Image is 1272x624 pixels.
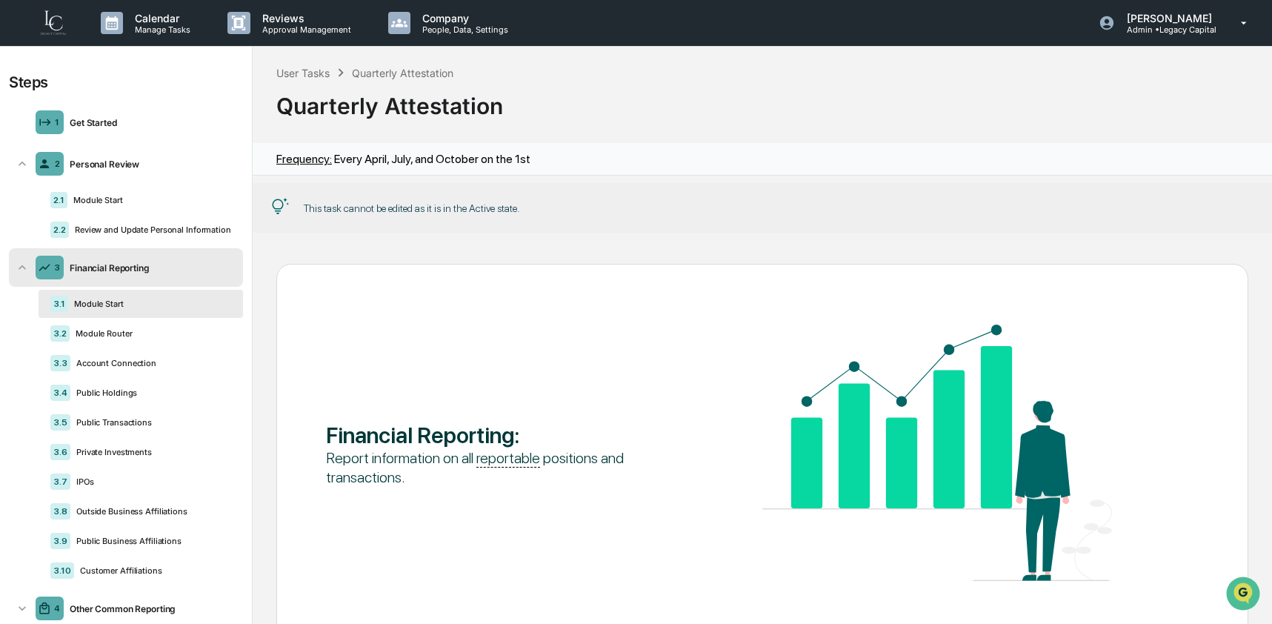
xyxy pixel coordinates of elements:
div: Public Transactions [70,417,231,428]
div: IPOs [70,477,231,487]
u: reportable [476,449,540,468]
img: Financial Reporting [762,325,1112,581]
div: Account Connection [70,358,231,368]
div: Public Holdings [70,388,231,398]
div: Public Business Affiliations [70,536,231,546]
div: We're available if you need us! [50,128,187,140]
p: [PERSON_NAME] [1115,12,1219,24]
div: Outside Business Affiliations [70,506,231,517]
span: Data Lookup [30,215,93,230]
div: 🖐️ [15,188,27,200]
p: Reviews [250,12,359,24]
div: 1 [55,117,59,127]
p: Admin • Legacy Capital [1115,24,1219,35]
div: Quarterly Attestation [352,67,453,79]
div: 3.3 [50,355,70,371]
div: Review and Update Personal Information [69,225,231,235]
div: 🗄️ [107,188,119,200]
div: 4 [54,603,60,614]
div: 3.6 [50,444,70,460]
img: Tip [271,198,289,216]
div: 2.2 [50,222,69,238]
span: Pylon [147,251,179,262]
span: Frequency: [276,152,332,166]
div: Start new chat [50,113,243,128]
span: Preclearance [30,187,96,202]
a: 🖐️Preclearance [9,181,101,208]
span: Attestations [122,187,184,202]
img: 1746055101610-c473b297-6a78-478c-a979-82029cc54cd1 [15,113,41,140]
div: Module Router [70,328,231,339]
p: Company [410,12,516,24]
img: logo [36,9,71,37]
div: Financial Reporting : [326,422,676,448]
div: 2.1 [50,192,67,208]
div: Every April, July, and October on the 1st [276,152,530,166]
div: Steps [9,73,48,91]
p: People, Data, Settings [410,24,516,35]
div: Get Started [64,117,237,128]
iframe: Open customer support [1225,575,1265,615]
div: Customer Affiliations [74,565,231,576]
div: This task cannot be edited as it is in the Active state. [304,202,519,214]
p: Manage Tasks [123,24,198,35]
a: 🗄️Attestations [101,181,190,208]
div: 3.9 [50,533,70,549]
a: Powered byPylon [104,250,179,262]
div: 3.1 [50,296,68,312]
div: Module Start [67,195,231,205]
div: 3.8 [50,503,70,520]
div: User Tasks [276,67,330,79]
div: 3.4 [50,385,70,401]
p: Approval Management [250,24,359,35]
div: Quarterly Attestation [276,81,1248,119]
div: Personal Review [64,159,237,170]
button: Start new chat [252,118,270,136]
p: How can we help? [15,31,270,55]
a: 🔎Data Lookup [9,209,99,236]
div: 3.7 [50,474,70,490]
div: Other Common Reporting [64,603,237,614]
div: 3.5 [50,414,70,431]
div: 3.2 [50,325,70,342]
div: Module Start [68,299,231,309]
div: Report information on all positions and transactions. [326,448,676,487]
div: 3 [54,262,60,273]
div: 🔎 [15,216,27,228]
div: Private Investments [70,447,231,457]
div: Financial Reporting [64,262,237,273]
div: 3.10 [50,562,74,579]
p: Calendar [123,12,198,24]
div: 2 [55,159,60,169]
